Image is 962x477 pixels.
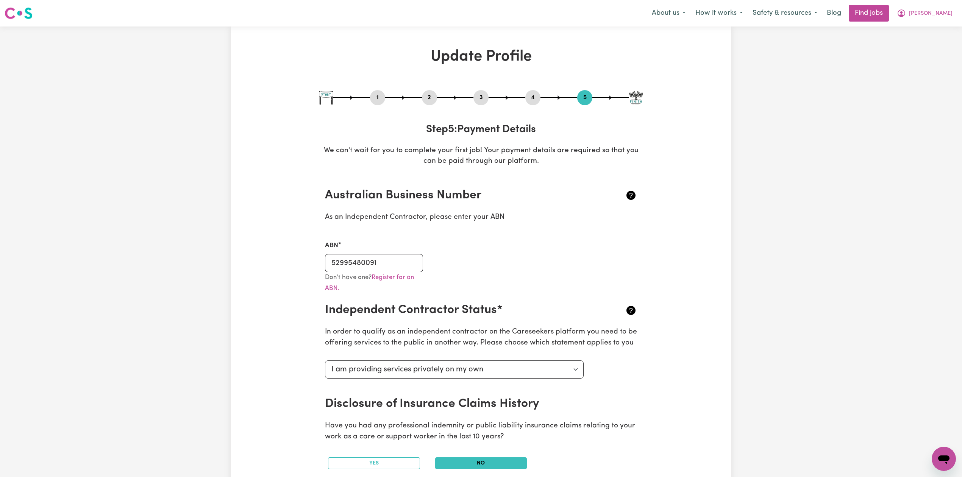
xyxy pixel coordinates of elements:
[325,254,423,272] input: e.g. 51 824 753 556
[748,5,822,21] button: Safety & resources
[892,5,957,21] button: My Account
[690,5,748,21] button: How it works
[577,93,592,103] button: Go to step 5
[932,447,956,471] iframe: Button to launch messaging window
[422,93,437,103] button: Go to step 2
[647,5,690,21] button: About us
[325,241,338,251] label: ABN
[328,457,420,469] button: Yes
[325,397,585,411] h2: Disclosure of Insurance Claims History
[325,274,414,291] small: Don't have one?
[325,188,585,203] h2: Australian Business Number
[325,327,637,349] p: In order to qualify as an independent contractor on the Careseekers platform you need to be offer...
[525,93,540,103] button: Go to step 4
[370,93,385,103] button: Go to step 1
[909,9,953,18] span: [PERSON_NAME]
[319,123,643,136] h3: Step 5 : Payment Details
[325,421,637,443] p: Have you had any professional indemnity or public liability insurance claims relating to your wor...
[325,212,637,223] p: As an Independent Contractor, please enter your ABN
[822,5,846,22] a: Blog
[319,145,643,167] p: We can't wait for you to complete your first job! Your payment details are required so that you c...
[435,457,527,469] button: No
[325,303,585,317] h2: Independent Contractor Status*
[5,5,33,22] a: Careseekers logo
[473,93,489,103] button: Go to step 3
[5,6,33,20] img: Careseekers logo
[325,274,414,291] a: Register for an ABN.
[319,48,643,66] h1: Update Profile
[849,5,889,22] a: Find jobs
